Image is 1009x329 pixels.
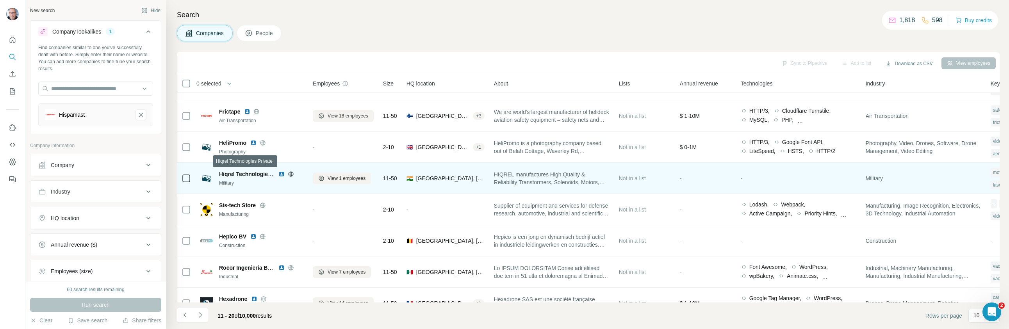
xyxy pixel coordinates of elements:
[932,16,943,25] p: 598
[239,313,256,319] span: 10,000
[866,264,981,280] span: Industrial, Machinery Manufacturing, Manufacturing, Industrial Manufacturing, Industrial Engineering
[416,299,470,307] span: [GEOGRAPHIC_DATA], [GEOGRAPHIC_DATA], [GEOGRAPHIC_DATA]
[788,147,804,155] span: HSTS,
[313,238,315,244] span: -
[866,80,885,87] span: Industry
[998,302,1005,309] span: 2
[30,156,161,174] button: Company
[30,142,161,149] p: Company information
[219,265,464,271] span: Rocor Ingeniería Bombas [PERSON_NAME] Cargadoras de Refrigerante y Detección de fugas)
[749,263,787,271] span: Font Awesome,
[982,302,1001,321] iframe: Intercom live chat
[67,286,124,293] div: 60 search results remaining
[406,174,413,182] span: 🇮🇳
[749,107,770,115] span: HTTP/3,
[328,112,368,119] span: View 18 employees
[406,80,435,87] span: HQ location
[494,295,610,311] span: Hexadrone SAS est une société française spécialisée dans le développement mécatronique de solutio...
[200,141,213,153] img: Logo of HeliPromo
[880,58,938,69] button: Download as CSV
[45,109,56,120] img: Hispamast-logo
[680,113,700,119] span: $ 1-10M
[991,238,993,244] span: -
[473,144,485,151] div: + 1
[59,111,85,119] div: Hispamast
[6,84,19,98] button: My lists
[749,138,770,146] span: HTTP/3,
[866,112,909,120] span: Air Transportation
[806,116,849,124] span: Litespeed Cache,
[494,108,610,124] span: We are world's largest manufacturer of helideck aviation safety equipment – safety nets and Circl...
[38,44,153,72] div: Find companies similar to one you've successfully dealt with before. Simply enter their name or w...
[217,313,235,319] span: 11 - 20
[749,294,802,302] span: Google Tag Manager,
[51,241,97,249] div: Annual revenue ($)
[51,267,93,275] div: Employees (size)
[406,143,413,151] span: 🇬🇧
[680,175,682,181] span: -
[383,112,397,120] span: 11-50
[619,300,646,306] span: Not in a list
[219,171,291,177] span: Hiqrel Technologies Private
[473,112,485,119] div: + 3
[782,138,824,146] span: Google Font API,
[219,201,256,209] span: Sis-tech Store
[219,180,303,187] div: Military
[6,67,19,81] button: Enrich CSV
[749,116,769,124] span: MySQL,
[219,242,303,249] div: Construction
[383,268,397,276] span: 11-50
[494,233,610,249] span: Hepico is een jong en dynamisch bedrijf actief in industriële leidingwerken en constructies. Ons ...
[30,209,161,228] button: HQ location
[866,299,959,307] span: Drones, Drone Management, Robotics
[200,110,213,122] img: Logo of Frictape
[328,175,365,182] span: View 1 employees
[278,265,285,271] img: LinkedIn logo
[866,237,897,245] span: Construction
[680,269,682,275] span: -
[6,155,19,169] button: Dashboard
[328,300,368,307] span: View 14 employees
[278,171,285,177] img: LinkedIn logo
[680,300,700,306] span: $ 1-10M
[406,299,413,307] span: 🇫🇷
[866,174,883,182] span: Military
[200,203,213,216] img: Logo of Sis-tech Store
[383,174,397,182] span: 11-50
[741,80,773,87] span: Technologies
[956,15,992,26] button: Buy credits
[680,144,697,150] span: $ 0-1M
[383,299,397,307] span: 11-50
[804,210,837,217] span: Priority Hints,
[416,268,485,276] span: [GEOGRAPHIC_DATA], [GEOGRAPHIC_DATA]
[250,140,257,146] img: LinkedIn logo
[816,147,835,155] span: HTTP/2
[406,206,408,213] span: -
[494,202,610,217] span: Supplier of equipment and services for defense research, automotive, industrial and scientific ap...
[51,161,74,169] div: Company
[383,143,394,151] span: 2-10
[30,235,161,254] button: Annual revenue ($)
[200,297,213,309] img: Logo of Hexadrone
[68,317,107,324] button: Save search
[406,237,413,245] span: 🇧🇪
[741,238,743,244] span: -
[193,307,208,323] button: Navigate to next page
[200,235,213,247] img: Logo of Hepico BV
[30,182,161,201] button: Industry
[328,269,365,276] span: View 7 employees
[680,80,718,87] span: Annual revenue
[30,317,52,324] button: Clear
[6,138,19,152] button: Use Surfe API
[135,109,146,120] button: Hispamast-remove-button
[106,28,115,35] div: 1
[866,202,981,217] span: Manufacturing, Image Recognition, Electronics, 3D Technology, Industrial Automation
[749,210,792,217] span: Active Campaign,
[749,201,769,208] span: Lodash,
[741,175,743,181] span: -
[6,172,19,186] button: Feedback
[473,300,485,307] div: + 1
[494,80,508,87] span: About
[680,206,682,213] span: -
[219,108,240,116] span: Frictape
